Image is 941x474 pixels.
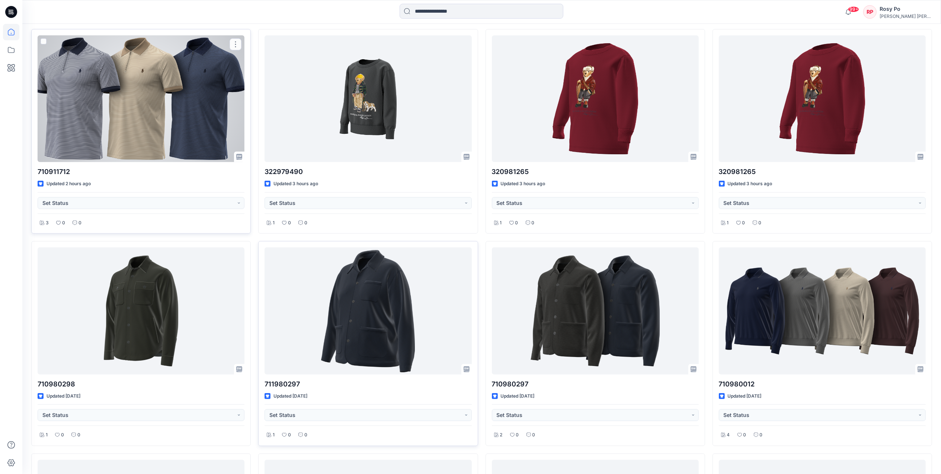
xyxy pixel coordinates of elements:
div: [PERSON_NAME] [PERSON_NAME] [880,13,932,19]
a: 710980297 [492,247,699,374]
a: 710911712 [38,35,244,162]
p: 0 [288,219,291,227]
p: 0 [79,219,81,227]
p: 0 [288,431,291,439]
p: 1 [273,219,275,227]
p: 0 [532,219,535,227]
p: 0 [532,431,535,439]
span: 99+ [848,6,859,12]
p: Updated 3 hours ago [273,180,318,188]
a: 710980012 [719,247,926,374]
p: 710911712 [38,167,244,177]
p: 710980012 [719,379,926,389]
p: 0 [516,431,519,439]
a: 322979490 [265,35,471,162]
p: 0 [759,219,762,227]
p: Updated 2 hours ago [47,180,91,188]
p: 3 [46,219,49,227]
p: 1 [46,431,48,439]
p: 0 [515,219,518,227]
p: Updated [DATE] [501,392,535,400]
div: Rosy Po [880,4,932,13]
p: Updated 3 hours ago [728,180,772,188]
p: 1 [500,219,502,227]
p: 1 [727,219,729,227]
p: 0 [742,219,745,227]
p: 711980297 [265,379,471,389]
div: RP [863,5,877,19]
p: 1 [273,431,275,439]
p: 0 [304,219,307,227]
p: Updated [DATE] [728,392,762,400]
a: 711980297 [265,247,471,374]
p: 0 [61,431,64,439]
p: Updated 3 hours ago [501,180,545,188]
p: 320981265 [719,167,926,177]
p: 4 [727,431,730,439]
p: 0 [62,219,65,227]
a: 320981265 [492,35,699,162]
p: 0 [743,431,746,439]
p: 0 [760,431,763,439]
p: 710980297 [492,379,699,389]
p: 710980298 [38,379,244,389]
p: Updated [DATE] [47,392,80,400]
a: 710980298 [38,247,244,374]
p: 2 [500,431,503,439]
a: 320981265 [719,35,926,162]
p: 0 [304,431,307,439]
p: 0 [77,431,80,439]
p: 320981265 [492,167,699,177]
p: 322979490 [265,167,471,177]
p: Updated [DATE] [273,392,307,400]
